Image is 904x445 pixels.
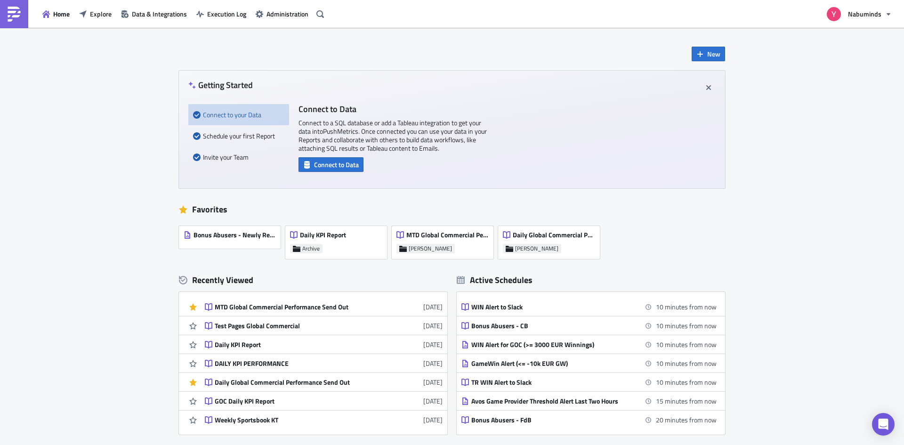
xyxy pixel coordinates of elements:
span: [PERSON_NAME] [409,245,452,252]
h4: Connect to Data [299,104,487,114]
span: New [707,49,720,59]
time: 2025-09-08T10:16:24Z [423,358,443,368]
a: Connect to Data [299,159,363,169]
span: Data & Integrations [132,9,187,19]
img: PushMetrics [7,7,22,22]
div: Daily KPI Report [215,340,379,349]
div: Daily Global Commercial Performance Send Out [215,378,379,387]
a: Bonus Abusers - Newly Registered [179,221,285,259]
p: Connect to a SQL database or add a Tableau integration to get your data into PushMetrics . Once c... [299,119,487,153]
span: Connect to Data [314,160,359,170]
span: [PERSON_NAME] [515,245,558,252]
a: Bonus Abusers - FdB20 minutes from now [461,411,717,429]
span: Archive [302,245,320,252]
div: Favorites [179,202,725,217]
a: WIN Alert to Slack10 minutes from now [461,298,717,316]
a: DAILY KPI PERFORMANCE[DATE] [205,354,443,372]
button: Nabuminds [821,4,897,24]
div: Invite your Team [193,146,284,168]
img: Avatar [826,6,842,22]
div: DAILY KPI PERFORMANCE [215,359,379,368]
span: Daily KPI Report [300,231,346,239]
time: 2025-08-15T11:06:21Z [423,415,443,425]
div: Recently Viewed [179,273,447,287]
time: 2025-08-22T12:18:29Z [423,377,443,387]
a: TR WIN Alert to Slack10 minutes from now [461,373,717,391]
span: Nabuminds [848,9,881,19]
div: Open Intercom Messenger [872,413,895,436]
div: Weekly Sportsbook KT [215,416,379,424]
button: Execution Log [192,7,251,21]
div: Bonus Abusers - FdB [471,416,636,424]
div: MTD Global Commercial Performance Send Out [215,303,379,311]
span: Home [53,9,70,19]
div: Bonus Abusers - CB [471,322,636,330]
a: Daily KPI Report[DATE] [205,335,443,354]
a: Weekly Sportsbook KT[DATE] [205,411,443,429]
div: Active Schedules [457,275,533,285]
a: MTD Global Commercial Performance Send Out[PERSON_NAME] [392,221,498,259]
time: 2025-09-15T07:08:34Z [423,302,443,312]
a: WIN Alert for GOC (>= 3000 EUR Winnings)10 minutes from now [461,335,717,354]
div: GOC Daily KPI Report [215,397,379,405]
time: 2025-09-25 12:10 [656,415,717,425]
span: Administration [266,9,308,19]
span: Explore [90,9,112,19]
a: Daily Global Commercial Performance Send Out[DATE] [205,373,443,391]
a: Test Pages Global Commercial[DATE] [205,316,443,335]
a: Daily KPI ReportArchive [285,221,392,259]
time: 2025-09-25 12:00 [656,358,717,368]
a: MTD Global Commercial Performance Send Out[DATE] [205,298,443,316]
time: 2025-09-25 12:00 [656,302,717,312]
div: WIN Alert for GOC (>= 3000 EUR Winnings) [471,340,636,349]
a: GOC Daily KPI Report[DATE] [205,392,443,410]
span: Execution Log [207,9,246,19]
div: Test Pages Global Commercial [215,322,379,330]
time: 2025-09-09T15:45:51Z [423,321,443,331]
button: Home [38,7,74,21]
span: Daily Global Commercial Performance Send Out [513,231,595,239]
div: GameWin Alert (<= -10k EUR GW) [471,359,636,368]
div: Schedule your first Report [193,125,284,146]
time: 2025-09-25 12:00 [656,340,717,349]
button: Data & Integrations [116,7,192,21]
a: Daily Global Commercial Performance Send Out[PERSON_NAME] [498,221,605,259]
button: Explore [74,7,116,21]
button: Administration [251,7,313,21]
div: WIN Alert to Slack [471,303,636,311]
a: Avos Game Provider Threshold Alert Last Two Hours15 minutes from now [461,392,717,410]
div: Connect to your Data [193,104,284,125]
button: New [692,47,725,61]
a: Bonus Abusers - CB10 minutes from now [461,316,717,335]
time: 2025-09-25 12:00 [656,321,717,331]
button: Connect to Data [299,157,363,172]
time: 2025-09-08T10:24:19Z [423,340,443,349]
span: MTD Global Commercial Performance Send Out [406,231,488,239]
time: 2025-09-25 12:05 [656,396,717,406]
a: GameWin Alert (<= -10k EUR GW)10 minutes from now [461,354,717,372]
time: 2025-09-25 12:00 [656,377,717,387]
h4: Getting Started [188,80,253,90]
time: 2025-08-15T18:41:41Z [423,396,443,406]
div: Avos Game Provider Threshold Alert Last Two Hours [471,397,636,405]
span: Bonus Abusers - Newly Registered [194,231,275,239]
div: TR WIN Alert to Slack [471,378,636,387]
